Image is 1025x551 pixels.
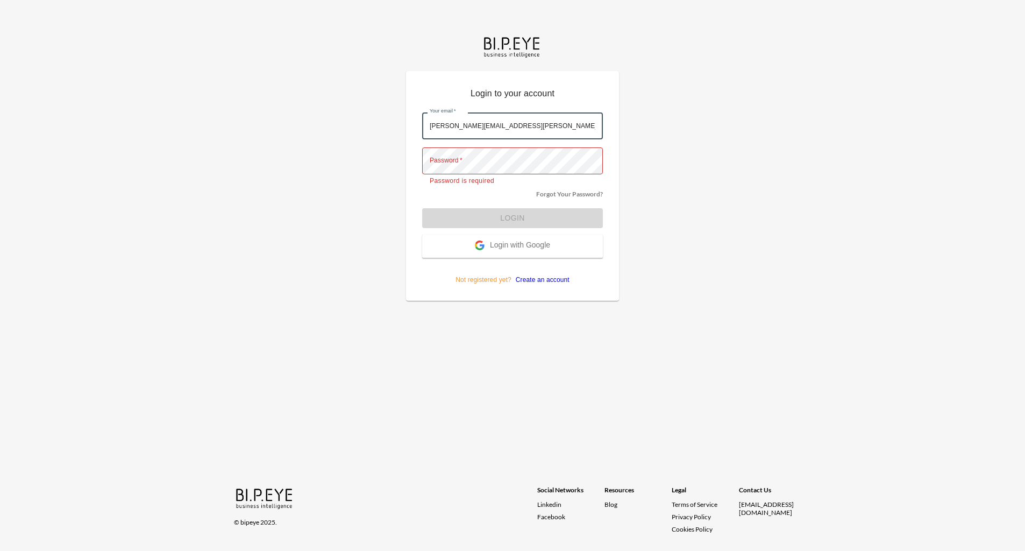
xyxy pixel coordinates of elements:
[430,108,456,115] label: Your email
[537,513,604,521] a: Facebook
[604,486,672,500] div: Resources
[537,513,565,521] span: Facebook
[739,500,806,517] div: [EMAIL_ADDRESS][DOMAIN_NAME]
[536,190,603,198] a: Forgot Your Password?
[422,258,603,285] p: Not registered yet?
[739,486,806,500] div: Contact Us
[672,525,713,533] a: Cookies Policy
[422,235,603,258] button: Login with Google
[672,513,711,521] a: Privacy Policy
[537,500,561,508] span: Linkedin
[672,500,735,508] a: Terms of Service
[511,276,570,284] a: Create an account
[430,176,595,187] p: Password is required
[672,486,739,500] div: Legal
[490,241,550,251] span: Login with Google
[604,500,617,508] a: Blog
[234,486,296,510] img: bipeye-logo
[422,87,603,104] p: Login to your account
[537,500,604,508] a: Linkedin
[537,486,604,500] div: Social Networks
[234,512,522,526] div: © bipeye 2025.
[482,34,543,59] img: bipeye-logo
